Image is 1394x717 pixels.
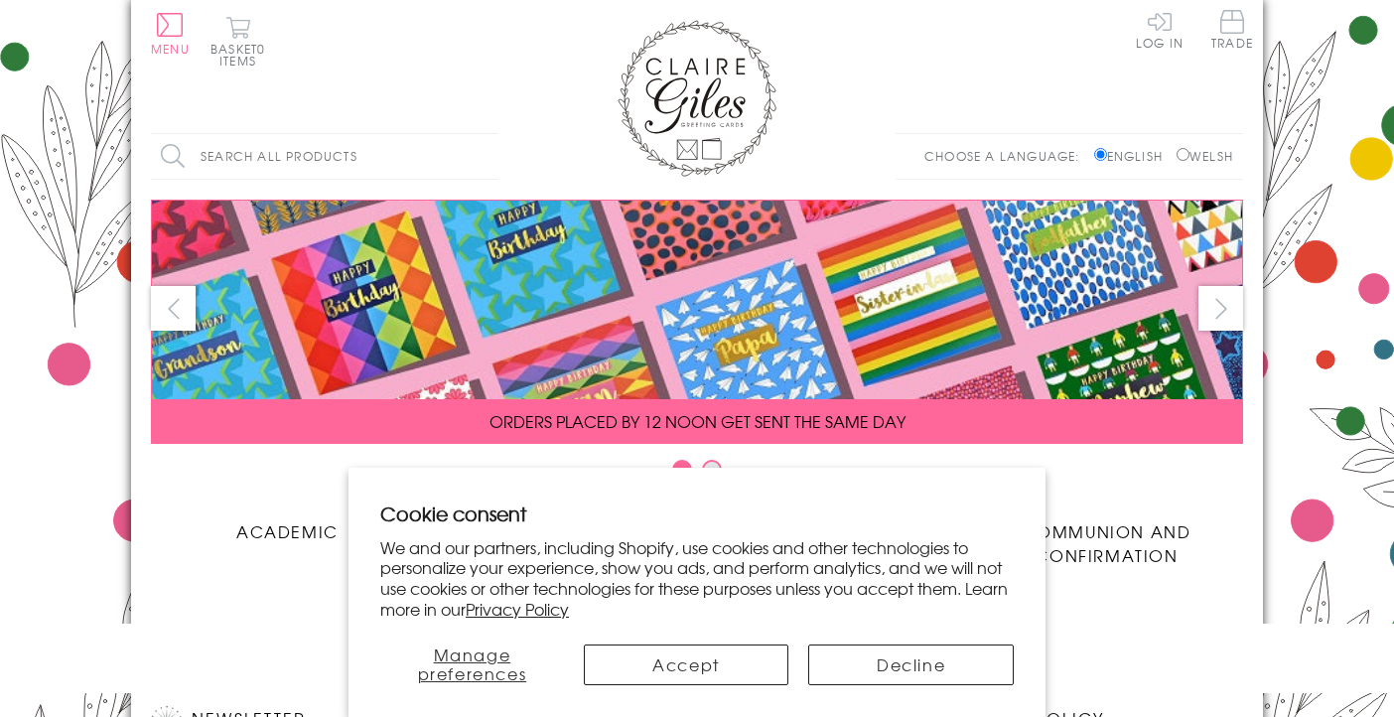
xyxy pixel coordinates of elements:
a: Privacy Policy [466,597,569,621]
input: Welsh [1177,148,1189,161]
span: Wedding Occasions [1004,622,1209,645]
img: Claire Giles Greetings Cards [618,20,776,177]
span: Academic [236,519,339,543]
button: next [1198,286,1243,331]
a: Wedding Occasions [970,607,1243,645]
a: Academic [151,504,424,543]
button: prev [151,286,196,331]
button: Basket0 items [210,16,265,67]
span: ORDERS PLACED BY 12 NOON GET SENT THE SAME DAY [489,409,906,433]
button: Carousel Page 2 [702,460,722,480]
button: Decline [808,645,1014,685]
button: Menu [151,13,190,55]
span: Menu [151,40,190,58]
span: Communion and Confirmation [1023,519,1191,567]
p: We and our partners, including Shopify, use cookies and other technologies to personalize your ex... [380,537,1014,620]
button: Accept [584,645,789,685]
div: Carousel Pagination [151,459,1243,490]
a: Communion and Confirmation [970,504,1243,567]
p: Choose a language: [924,147,1090,165]
span: 0 items [219,40,265,70]
button: Carousel Page 1 (Current Slide) [672,460,692,480]
label: English [1094,147,1173,165]
a: Log In [1136,10,1184,49]
span: Trade [1211,10,1253,49]
a: Trade [1211,10,1253,53]
button: Manage preferences [380,645,564,685]
h2: Cookie consent [380,500,1014,527]
span: Anniversary [224,622,350,645]
input: English [1094,148,1107,161]
span: Manage preferences [418,643,527,685]
input: Search [479,134,498,179]
label: Welsh [1177,147,1233,165]
a: Anniversary [151,607,424,645]
input: Search all products [151,134,498,179]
